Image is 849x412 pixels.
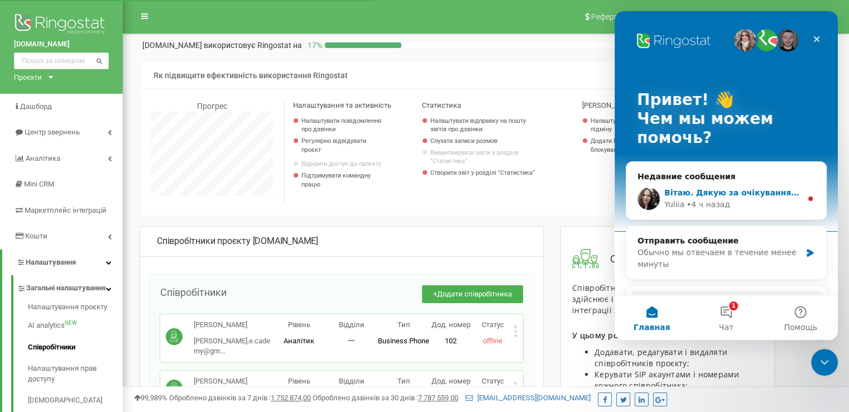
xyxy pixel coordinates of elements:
[572,282,749,315] span: Співробітник - це користувач проєкту, який здійснює і приймає виклики і бере участь в інтеграції ...
[157,235,526,248] div: [DOMAIN_NAME]
[271,394,311,402] u: 1 752 874,00
[594,369,739,391] span: Керувати SIP акаунтами і номерами кожного співробітника;
[483,337,502,345] span: offline
[431,320,470,329] span: Дод. номер
[582,101,636,109] span: [PERSON_NAME]
[594,347,727,368] span: Додавати, редагувати і видаляти співробітників проєкту;
[26,283,105,294] span: Загальні налаштування
[430,137,535,146] a: Слухати записи розмов
[348,337,355,345] span: 一
[28,390,123,411] a: [DEMOGRAPHIC_DATA]
[301,171,383,189] p: Підтримувати командну працю
[397,320,410,329] span: Тип
[615,11,838,340] iframe: Intercom live chat
[134,394,167,402] span: 99,989%
[430,117,535,134] a: Налаштувати відправку на пошту звітів про дзвінки
[14,39,109,50] a: [DOMAIN_NAME]
[160,286,227,298] span: Співробітники
[20,102,52,111] span: Дашборд
[339,320,364,329] span: Відділи
[28,337,123,358] a: Співробітники
[194,320,273,330] p: [PERSON_NAME]
[313,394,458,402] span: Оброблено дзвінків за 30 днів :
[481,320,503,329] span: Статус
[169,394,311,402] span: Оброблено дзвінків за 7 днів :
[430,148,535,166] a: Вивантажувати звіти з розділу "Статистика"
[25,232,47,240] span: Кошти
[301,160,383,169] a: Відкрити доступ до проєкту
[422,285,523,304] button: +Додати співробітника
[301,117,383,134] a: Налаштувати повідомлення про дзвінки
[25,206,107,214] span: Маркетплейс інтеграцій
[26,154,60,162] span: Аналiтика
[339,377,364,385] span: Відділи
[28,315,123,337] a: AI analyticsNEW
[284,337,314,345] span: Аналітик
[194,337,270,356] span: [PERSON_NAME].e.cademy@gm...
[26,258,76,266] span: Налаштування
[142,40,302,51] p: [DOMAIN_NAME]
[154,71,348,80] span: Як підвищити ефективність використання Ringostat
[437,290,512,298] span: Додати співробітника
[418,394,458,402] u: 7 787 559,00
[591,117,673,134] a: Налаштувати динамічну підміну
[422,101,461,109] span: Статистика
[599,252,682,266] span: Співробітники
[24,180,54,188] span: Mini CRM
[811,349,838,376] iframe: Intercom live chat
[28,358,123,390] a: Налаштування прав доступу
[430,336,472,347] p: 102
[157,236,251,246] span: Співробітники проєкту
[14,72,42,83] div: Проєкти
[572,330,721,341] span: У цьому розділі у вас є можливість:
[25,128,80,136] span: Центр звернень
[197,102,227,111] span: Прогрес
[194,376,258,387] p: [PERSON_NAME]
[28,302,123,315] a: Налаштування проєкту
[378,337,429,345] span: Business Phone
[14,11,109,39] img: Ringostat logo
[431,377,470,385] span: Дод. номер
[591,137,673,154] a: Додати IP адресу до списку блокування
[288,320,310,329] span: Рівень
[481,377,503,385] span: Статус
[466,394,591,402] a: [EMAIL_ADDRESS][DOMAIN_NAME]
[302,40,325,51] p: 17 %
[17,275,123,298] a: Загальні налаштування
[293,101,391,109] span: Налаштування та активність
[14,52,109,69] input: Пошук за номером
[397,377,410,385] span: Тип
[288,377,310,385] span: Рівень
[430,169,535,178] a: Створити звіт у розділі "Статистика"
[2,250,123,276] a: Налаштування
[591,12,674,21] span: Реферальна програма
[204,41,302,50] span: використовує Ringostat на
[301,137,383,154] p: Регулярно відвідувати проєкт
